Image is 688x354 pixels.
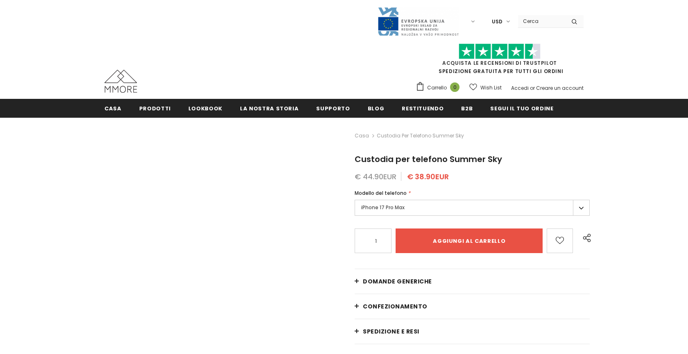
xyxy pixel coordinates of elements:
[416,47,584,75] span: SPEDIZIONE GRATUITA PER TUTTI GLI ORDINI
[355,294,590,319] a: CONFEZIONAMENTO
[355,153,502,165] span: Custodia per telefono Summer Sky
[363,302,428,311] span: CONFEZIONAMENTO
[355,171,396,182] span: € 44.90EUR
[355,269,590,294] a: Domande generiche
[490,99,553,117] a: Segui il tuo ordine
[188,99,222,117] a: Lookbook
[396,228,543,253] input: Aggiungi al carrello
[355,190,407,196] span: Modello del telefono
[511,85,529,91] a: Accedi
[368,99,385,117] a: Blog
[363,277,432,285] span: Domande generiche
[139,99,171,117] a: Prodotti
[518,15,565,27] input: Search Site
[377,131,464,141] span: Custodia per telefono Summer Sky
[377,18,459,25] a: Javni Razpis
[461,105,473,112] span: B2B
[469,80,502,95] a: Wish List
[377,7,459,37] img: Javni Razpis
[536,85,584,91] a: Creare un account
[240,105,299,112] span: La nostra storia
[355,319,590,344] a: Spedizione e resi
[461,99,473,117] a: B2B
[492,18,502,26] span: USD
[240,99,299,117] a: La nostra storia
[490,105,553,112] span: Segui il tuo ordine
[402,105,444,112] span: Restituendo
[363,327,419,336] span: Spedizione e resi
[104,70,137,93] img: Casi MMORE
[416,82,464,94] a: Carrello 0
[104,99,122,117] a: Casa
[459,43,541,59] img: Fidati di Pilot Stars
[188,105,222,112] span: Lookbook
[402,99,444,117] a: Restituendo
[316,99,350,117] a: supporto
[316,105,350,112] span: supporto
[427,84,447,92] span: Carrello
[480,84,502,92] span: Wish List
[442,59,557,66] a: Acquista le recensioni di TrustPilot
[530,85,535,91] span: or
[450,82,459,92] span: 0
[355,131,369,141] a: Casa
[139,105,171,112] span: Prodotti
[104,105,122,112] span: Casa
[368,105,385,112] span: Blog
[355,200,590,216] label: iPhone 17 Pro Max
[407,171,449,182] span: € 38.90EUR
